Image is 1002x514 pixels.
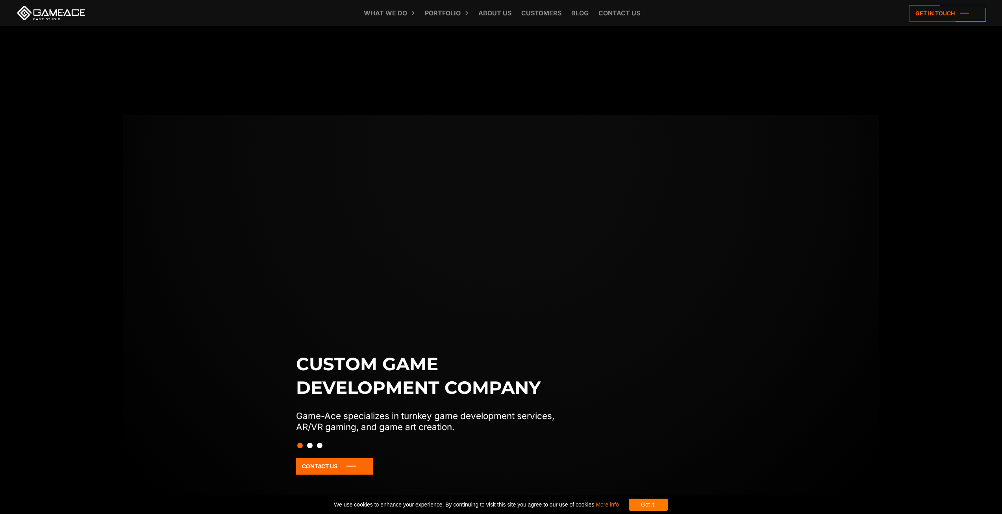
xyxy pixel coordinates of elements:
button: Slide 1 [297,439,303,452]
a: Contact Us [296,458,373,475]
p: Game-Ace specializes in turnkey game development services, AR/VR gaming, and game art creation. [296,410,571,432]
h1: Custom game development company [296,352,571,399]
span: We use cookies to enhance your experience. By continuing to visit this site you agree to our use ... [334,499,619,511]
a: More info [596,501,619,508]
button: Slide 2 [307,439,313,452]
button: Slide 3 [317,439,322,452]
a: Get in touch [909,5,986,22]
div: Got it! [629,499,668,511]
